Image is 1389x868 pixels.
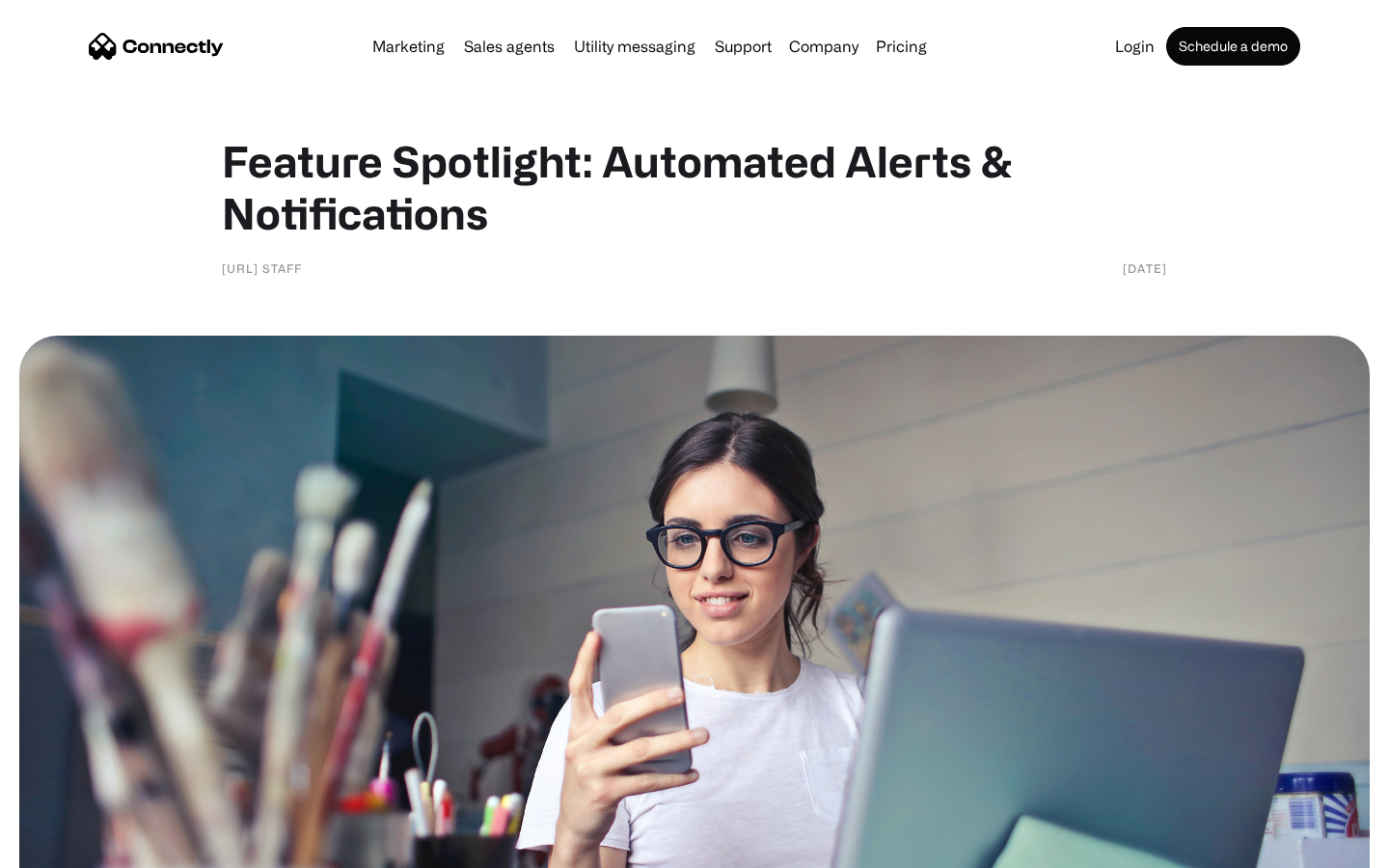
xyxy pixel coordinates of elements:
div: [DATE] [1123,258,1167,278]
a: Pricing [868,39,935,54]
aside: Language selected: English [19,834,116,861]
a: Marketing [365,39,452,54]
div: Company [789,33,858,60]
a: Support [707,39,779,54]
ul: Language list [39,834,116,861]
div: [URL] staff [222,258,302,278]
a: Login [1107,39,1162,54]
h1: Feature Spotlight: Automated Alerts & Notifications [222,135,1167,239]
a: Utility messaging [566,39,703,54]
a: Sales agents [456,39,562,54]
a: Schedule a demo [1166,27,1300,66]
